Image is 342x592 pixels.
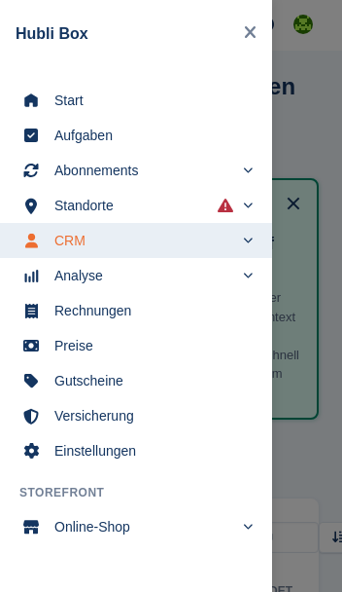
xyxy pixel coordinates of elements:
span: Preise [54,332,243,359]
span: Gutscheine [54,367,243,394]
span: Rechnungen [54,297,243,324]
div: Hubli Box [16,22,236,46]
span: Analyse [54,262,233,289]
span: CRM [54,227,233,254]
span: Storefront [19,484,272,501]
span: Einstellungen [54,437,243,464]
button: Close navigation [236,16,264,52]
i: Es sind Fehler bei der Synchronisierung von Smart-Einträgen aufgetreten [218,198,233,213]
span: Online-Shop [54,513,233,540]
span: Start [54,87,243,114]
span: Versicherung [54,402,243,429]
span: Abonnements [54,157,233,184]
span: Aufgaben [54,122,243,149]
span: Standorte [54,192,233,219]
